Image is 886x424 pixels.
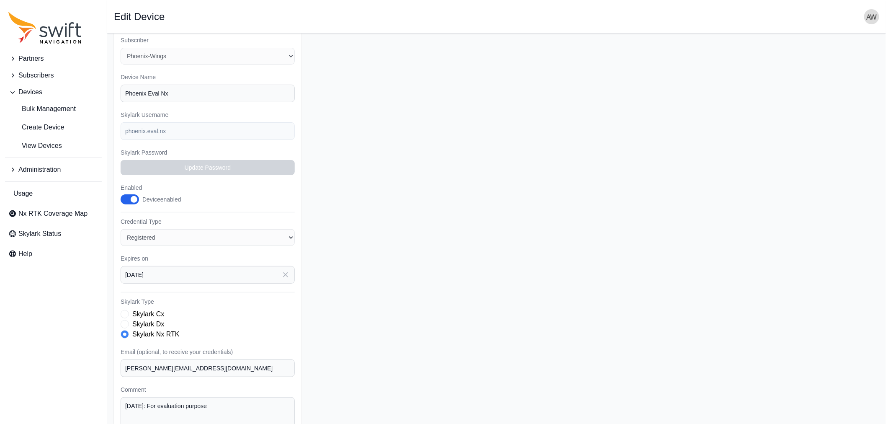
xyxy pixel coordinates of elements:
a: Skylark Status [5,225,102,242]
a: Usage [5,185,102,202]
span: Skylark Status [18,229,61,239]
label: Email (optional, to receive your credentials) [121,348,295,356]
label: Skylark Dx [132,319,164,329]
label: Skylark Username [121,111,295,119]
a: Bulk Management [5,101,102,117]
img: user photo [864,9,879,24]
label: Expires on [121,254,295,263]
button: Partners [5,50,102,67]
span: Subscribers [18,70,54,80]
button: Administration [5,161,102,178]
select: Subscriber [121,48,295,65]
button: Subscribers [5,67,102,84]
input: example-user [121,122,295,140]
button: Devices [5,84,102,101]
label: Comment [121,385,295,394]
span: Usage [13,189,33,199]
a: Create Device [5,119,102,136]
span: Help [18,249,32,259]
a: Nx RTK Coverage Map [5,205,102,222]
span: Create Device [8,122,64,132]
label: Skylark Type [121,297,295,306]
label: Enabled [121,184,190,192]
span: Devices [18,87,42,97]
a: Help [5,246,102,262]
button: Update Password [121,160,295,175]
label: Skylark Password [121,148,295,157]
div: Skylark Type [121,309,295,339]
span: Nx RTK Coverage Map [18,209,88,219]
div: Device enabled [142,195,181,204]
label: Skylark Nx RTK [132,329,180,339]
input: Device #01 [121,85,295,102]
label: Device Name [121,73,295,81]
label: Credential Type [121,217,295,226]
label: Subscriber [121,36,295,44]
span: View Devices [8,141,62,151]
span: Bulk Management [8,104,76,114]
input: YYYY-MM-DD [121,266,295,284]
span: Partners [18,54,44,64]
span: Administration [18,165,61,175]
a: View Devices [5,137,102,154]
label: Skylark Cx [132,309,164,319]
h1: Edit Device [114,12,165,22]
